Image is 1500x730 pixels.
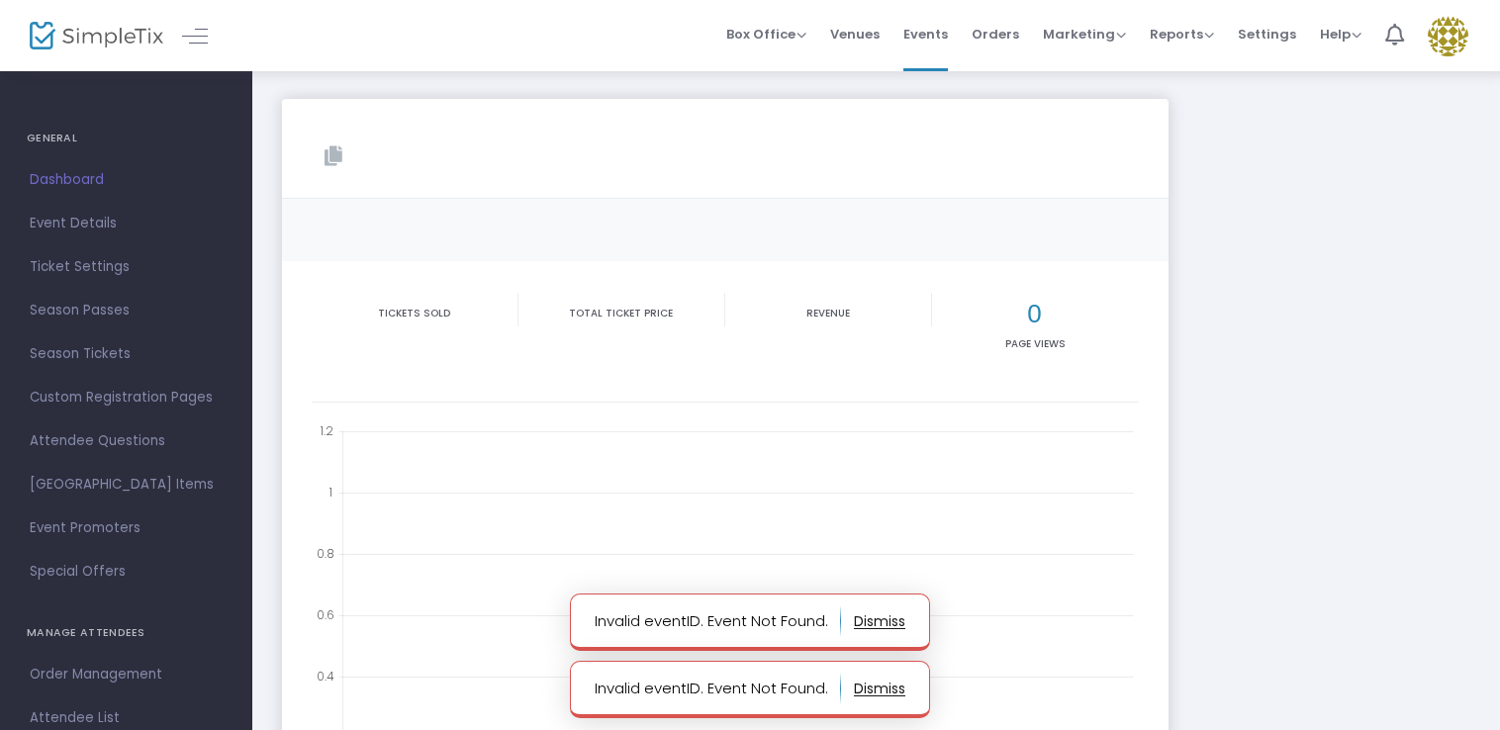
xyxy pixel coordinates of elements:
span: Season Passes [30,298,223,323]
span: Events [903,9,948,59]
span: Box Office [726,25,806,44]
span: Ticket Settings [30,254,223,280]
span: [GEOGRAPHIC_DATA] Items [30,472,223,498]
span: Special Offers [30,559,223,585]
span: Custom Registration Pages [30,385,223,411]
p: Revenue [729,306,927,320]
p: Invalid eventID. Event Not Found. [595,605,841,637]
p: Tickets sold [316,306,514,320]
span: Event Details [30,211,223,236]
button: dismiss [854,673,905,704]
span: Attendee Questions [30,428,223,454]
span: Marketing [1043,25,1126,44]
h4: GENERAL [27,119,226,158]
span: Dashboard [30,167,223,193]
p: Invalid eventID. Event Not Found. [595,673,841,704]
span: Help [1320,25,1361,44]
p: Page Views [936,336,1135,351]
span: Reports [1150,25,1214,44]
span: Settings [1238,9,1296,59]
button: dismiss [854,605,905,637]
span: Orders [972,9,1019,59]
h2: 0 [936,299,1135,329]
h4: MANAGE ATTENDEES [27,613,226,653]
span: Venues [830,9,880,59]
span: Order Management [30,662,223,687]
p: Total Ticket Price [522,306,720,320]
span: Season Tickets [30,341,223,367]
span: Event Promoters [30,515,223,541]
